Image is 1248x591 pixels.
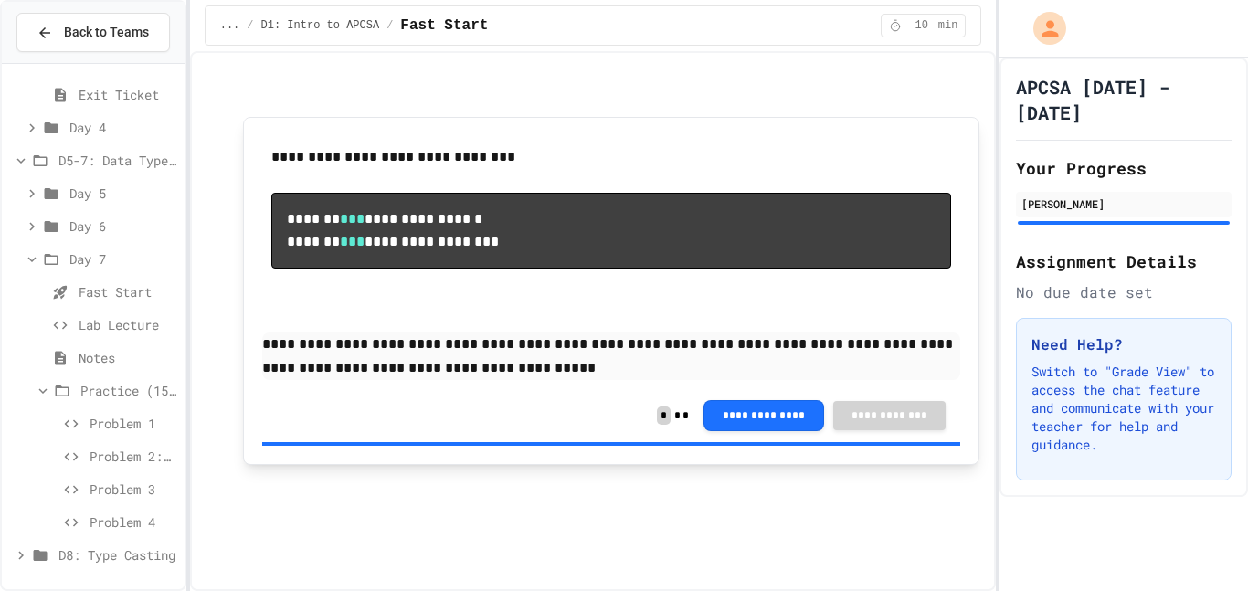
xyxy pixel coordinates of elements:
span: 10 [907,18,936,33]
h2: Your Progress [1016,155,1232,181]
span: Fast Start [400,15,488,37]
span: Day 4 [69,118,177,137]
h3: Need Help? [1031,333,1216,355]
span: Practice (15 mins) [80,381,177,400]
span: D8: Type Casting [58,545,177,565]
span: / [247,18,253,33]
span: ... [220,18,240,33]
span: Day 7 [69,249,177,269]
span: Problem 1 [90,414,177,433]
span: D1: Intro to APCSA [261,18,380,33]
span: Problem 4 [90,512,177,532]
button: Back to Teams [16,13,170,52]
span: / [386,18,393,33]
span: D5-7: Data Types and Number Calculations [58,151,177,170]
span: Notes [79,348,177,367]
span: Back to Teams [64,23,149,42]
div: [PERSON_NAME] [1021,195,1226,212]
span: Exit Ticket [79,85,177,104]
span: Problem 3 [90,480,177,499]
h2: Assignment Details [1016,248,1232,274]
div: No due date set [1016,281,1232,303]
span: Day 6 [69,216,177,236]
span: Day 5 [69,184,177,203]
span: Problem 2: Mission Resource Calculator [90,447,177,466]
span: Fast Start [79,282,177,301]
span: min [938,18,958,33]
span: Lab Lecture [79,315,177,334]
div: My Account [1014,7,1071,49]
p: Switch to "Grade View" to access the chat feature and communicate with your teacher for help and ... [1031,363,1216,454]
h1: APCSA [DATE] - [DATE] [1016,74,1232,125]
